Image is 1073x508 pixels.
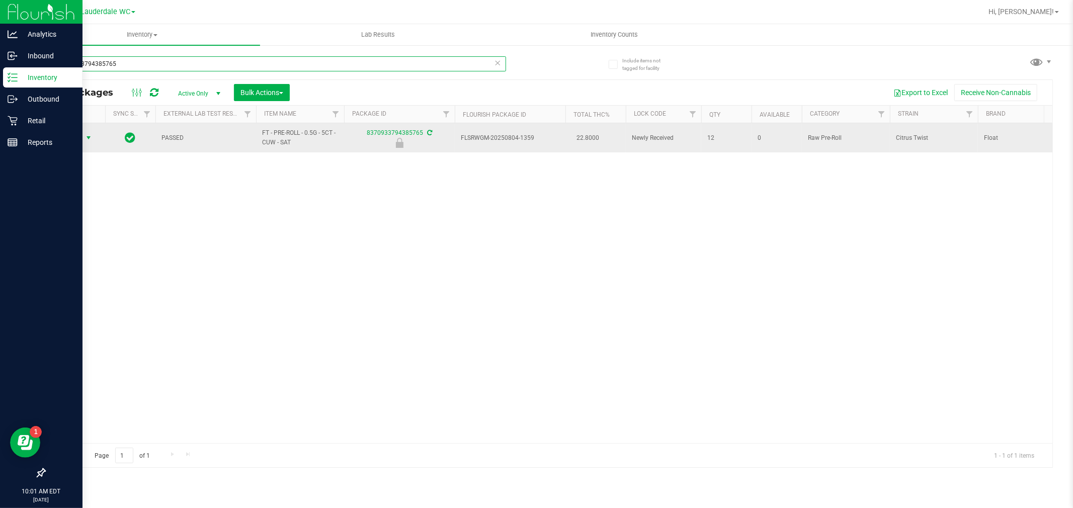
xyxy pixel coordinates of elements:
[30,426,42,438] iframe: Resource center unread badge
[348,30,408,39] span: Lab Results
[343,138,456,148] div: Newly Received
[571,131,604,145] span: 22.8000
[10,428,40,458] iframe: Resource center
[709,111,720,118] a: Qty
[352,110,386,117] a: Package ID
[496,24,732,45] a: Inventory Counts
[426,129,432,136] span: Sync from Compliance System
[163,110,242,117] a: External Lab Test Result
[438,106,455,123] a: Filter
[634,110,666,117] a: Lock Code
[8,51,18,61] inline-svg: Inbound
[898,110,919,117] a: Strain
[18,28,78,40] p: Analytics
[954,84,1037,101] button: Receive Non-Cannabis
[887,84,954,101] button: Export to Excel
[463,111,526,118] a: Flourish Package ID
[707,133,746,143] span: 12
[262,128,338,147] span: FT - PRE-ROLL - 0.5G - 5CT - CUW - SAT
[327,106,344,123] a: Filter
[810,110,840,117] a: Category
[260,24,496,45] a: Lab Results
[632,133,695,143] span: Newly Received
[685,106,701,123] a: Filter
[986,448,1042,463] span: 1 - 1 of 1 items
[161,133,250,143] span: PASSED
[367,129,423,136] a: 8370933794385765
[264,110,296,117] a: Item Name
[758,133,796,143] span: 0
[760,111,790,118] a: Available
[494,56,502,69] span: Clear
[573,111,610,118] a: Total THC%
[234,84,290,101] button: Bulk Actions
[622,57,673,72] span: Include items not tagged for facility
[113,110,152,117] a: Sync Status
[44,56,506,71] input: Search Package ID, Item Name, SKU, Lot or Part Number...
[24,24,260,45] a: Inventory
[8,137,18,147] inline-svg: Reports
[5,487,78,496] p: 10:01 AM EDT
[240,89,283,97] span: Bulk Actions
[986,110,1006,117] a: Brand
[115,448,133,463] input: 1
[8,94,18,104] inline-svg: Outbound
[18,93,78,105] p: Outbound
[52,87,123,98] span: All Packages
[5,496,78,503] p: [DATE]
[82,131,95,145] span: select
[18,136,78,148] p: Reports
[577,30,651,39] span: Inventory Counts
[125,131,136,145] span: In Sync
[808,133,884,143] span: Raw Pre-Roll
[984,133,1072,143] span: Float
[961,106,978,123] a: Filter
[18,115,78,127] p: Retail
[139,106,155,123] a: Filter
[18,50,78,62] p: Inbound
[86,448,158,463] span: Page of 1
[8,116,18,126] inline-svg: Retail
[18,71,78,83] p: Inventory
[8,29,18,39] inline-svg: Analytics
[24,30,260,39] span: Inventory
[896,133,972,143] span: Citrus Twist
[239,106,256,123] a: Filter
[873,106,890,123] a: Filter
[8,72,18,82] inline-svg: Inventory
[988,8,1054,16] span: Hi, [PERSON_NAME]!
[461,133,559,143] span: FLSRWGM-20250804-1359
[70,8,130,16] span: Ft. Lauderdale WC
